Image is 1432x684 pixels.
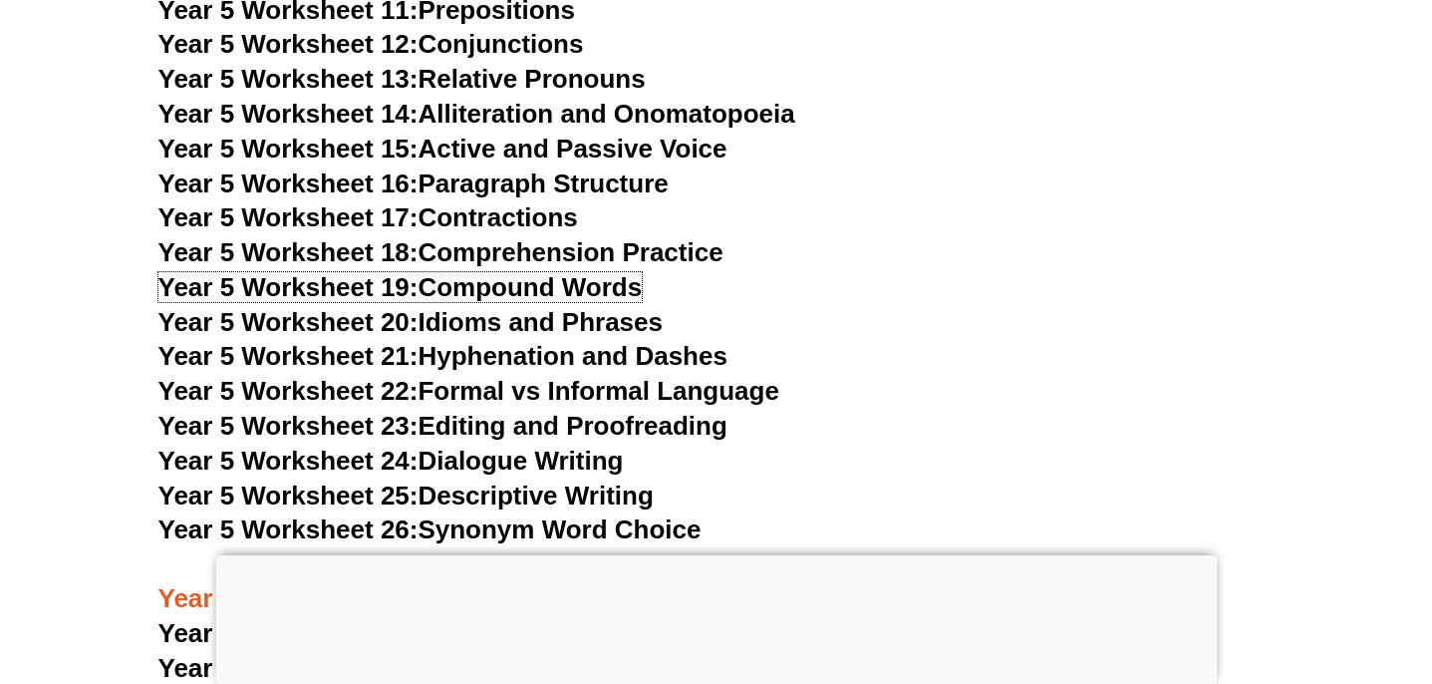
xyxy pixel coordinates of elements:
span: Year 5 Worksheet 23: [158,411,419,441]
a: Year 6 Comprehension Worksheet 2:[PERSON_NAME]'s Shark Adventure [158,653,1059,683]
a: Year 5 Worksheet 16:Paragraph Structure [158,169,669,198]
span: Year 5 Worksheet 12: [158,29,419,59]
a: Year 5 Worksheet 12:Conjunctions [158,29,584,59]
a: Year 5 Worksheet 19:Compound Words [158,272,643,302]
a: Year 5 Worksheet 17:Contractions [158,202,578,232]
span: Year 5 Worksheet 18: [158,237,419,267]
a: Year 5 Worksheet 25:Descriptive Writing [158,481,654,511]
span: Year 5 Worksheet 21: [158,341,419,371]
a: Year 5 Worksheet 14:Alliteration and Onomatopoeia [158,99,795,129]
span: Year 5 Worksheet 15: [158,134,419,164]
span: Year 5 Worksheet 16: [158,169,419,198]
span: Year 6 Comprehension Worksheet 2: [158,653,609,683]
span: Year 5 Worksheet 24: [158,446,419,476]
a: Year 5 Worksheet 20:Idioms and Phrases [158,307,663,337]
a: Year 5 Worksheet 18:Comprehension Practice [158,237,723,267]
a: Year 5 Worksheet 21:Hyphenation and Dashes [158,341,727,371]
span: Year 5 Worksheet 17: [158,202,419,232]
span: Year 5 Worksheet 20: [158,307,419,337]
span: Year 5 Worksheet 14: [158,99,419,129]
h3: Year 6 English Worksheets [158,548,1275,616]
a: Year 5 Worksheet 13:Relative Pronouns [158,64,646,94]
a: Year 5 Worksheet 23:Editing and Proofreading [158,411,727,441]
iframe: Chat Widget [1090,459,1432,684]
span: Year 5 Worksheet 19: [158,272,419,302]
a: Year 5 Worksheet 24:Dialogue Writing [158,446,624,476]
a: Year 5 Worksheet 22:Formal vs Informal Language [158,376,779,406]
span: Year 5 Worksheet 26: [158,514,419,544]
span: Year 5 Worksheet 25: [158,481,419,511]
a: Year 5 Worksheet 15:Active and Passive Voice [158,134,727,164]
a: Year 5 Worksheet 26:Synonym Word Choice [158,514,702,544]
span: Year 5 Worksheet 22: [158,376,419,406]
span: Year 5 Worksheet 13: [158,64,419,94]
a: Year 6 Comprehension Worksheet 1: A Magical Journey to the Pyramids [158,618,1044,648]
iframe: Advertisement [215,555,1217,679]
